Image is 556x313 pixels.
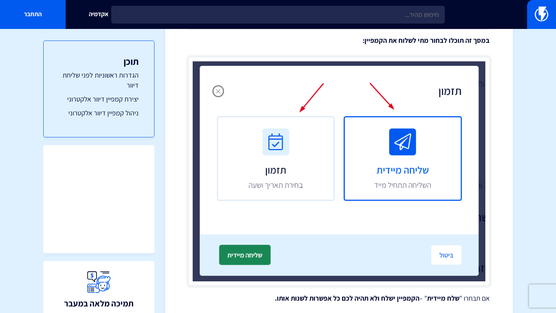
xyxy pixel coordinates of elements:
[59,56,139,66] h3: תוכן
[59,94,139,104] a: יצירת קמפיין דיוור אלקטרוני
[111,6,445,24] input: חיפוש מהיר...
[188,293,490,303] p: אם תבחרו " " –
[275,294,419,303] strong: הקמפיין ישלח ולא תהיה לכם כל אפשרות לשנות אותו.
[59,108,139,118] a: ניהול קמפיין דיוור אלקטרוני
[59,70,139,90] a: הגדרות ראשוניות לפני שליחת דיוור
[427,294,459,303] strong: שלח מיידית
[64,299,134,308] h3: תמיכה מלאה במעבר
[363,36,490,45] strong: במסך זה תוכלו לבחור מתי לשלוח את הקמפיין:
